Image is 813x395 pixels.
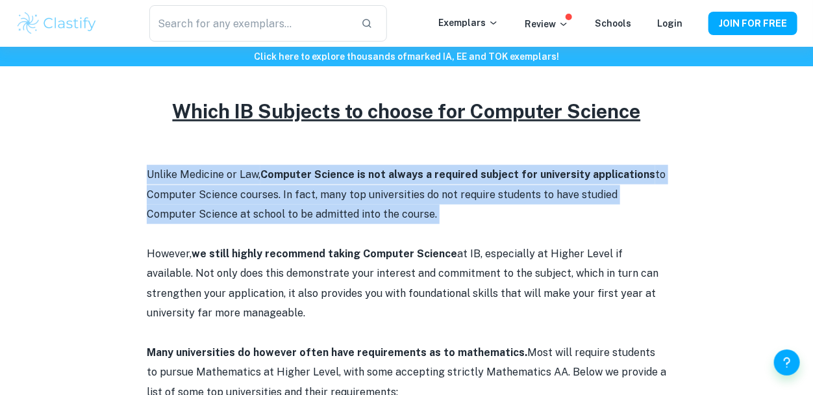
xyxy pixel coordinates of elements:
img: Clastify logo [16,10,98,36]
strong: Computer Science is not always a required subject for university applications [260,168,655,181]
strong: we still highly recommend taking Computer Science [192,248,457,260]
h6: Click here to explore thousands of marked IA, EE and TOK exemplars ! [3,49,810,64]
button: JOIN FOR FREE [708,12,797,35]
p: Review [525,17,569,31]
p: Unlike Medicine or Law, to Computer Science courses. In fact, many top universities do not requir... [147,165,666,224]
button: Help and Feedback [774,350,800,376]
strong: Many universities do however often have requirements as to mathematics. [147,346,527,359]
a: Schools [595,18,631,29]
p: Exemplars [438,16,499,30]
p: However, at IB, especially at Higher Level if available. Not only does this demonstrate your inte... [147,244,666,324]
input: Search for any exemplars... [149,5,351,42]
a: Login [657,18,682,29]
u: Which IB Subjects to choose for Computer Science [173,99,641,123]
